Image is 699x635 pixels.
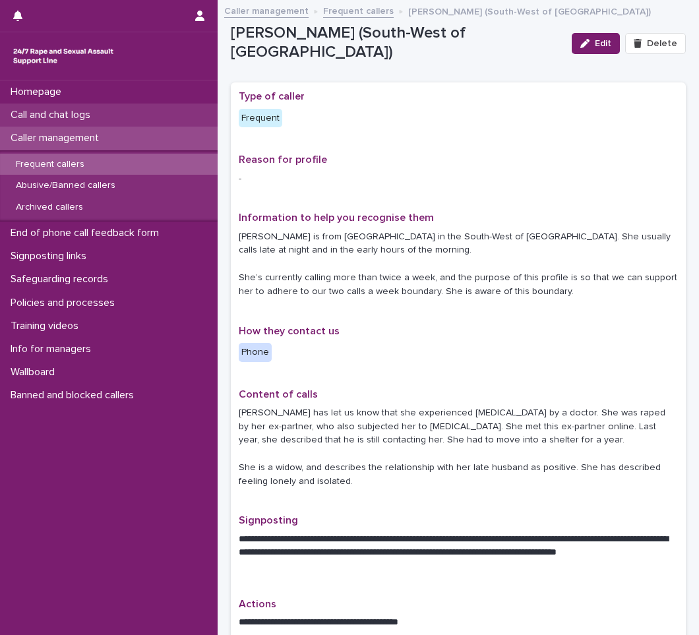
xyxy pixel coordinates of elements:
span: How they contact us [239,326,340,336]
a: Caller management [224,3,309,18]
p: - [239,172,678,186]
p: Frequent callers [5,159,95,170]
span: Type of caller [239,91,305,102]
p: Banned and blocked callers [5,389,144,402]
p: Info for managers [5,343,102,355]
span: Reason for profile [239,154,327,165]
p: [PERSON_NAME] has let us know that she experienced [MEDICAL_DATA] by a doctor. She was raped by h... [239,406,678,489]
p: Safeguarding records [5,273,119,286]
button: Edit [572,33,620,54]
p: Homepage [5,86,72,98]
p: Archived callers [5,202,94,213]
span: Information to help you recognise them [239,212,434,223]
p: [PERSON_NAME] is from [GEOGRAPHIC_DATA] in the South-West of [GEOGRAPHIC_DATA]. She usually calls... [239,230,678,299]
p: Abusive/Banned callers [5,180,126,191]
p: Training videos [5,320,89,332]
p: Signposting links [5,250,97,262]
p: Policies and processes [5,297,125,309]
img: rhQMoQhaT3yELyF149Cw [11,43,116,69]
p: Caller management [5,132,109,144]
p: [PERSON_NAME] (South-West of [GEOGRAPHIC_DATA]) [231,24,561,62]
div: Phone [239,343,272,362]
p: Wallboard [5,366,65,378]
span: Content of calls [239,389,318,400]
div: Frequent [239,109,282,128]
button: Delete [625,33,686,54]
span: Edit [595,39,611,48]
span: Delete [647,39,677,48]
a: Frequent callers [323,3,394,18]
p: End of phone call feedback form [5,227,169,239]
span: Signposting [239,515,298,526]
p: [PERSON_NAME] (South-West of [GEOGRAPHIC_DATA]) [408,3,651,18]
span: Actions [239,599,276,609]
p: Call and chat logs [5,109,101,121]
